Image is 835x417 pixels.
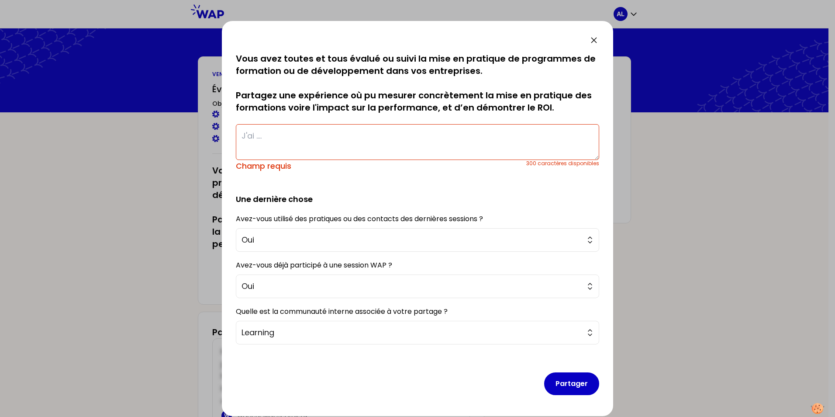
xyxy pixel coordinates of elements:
span: Learning [242,327,581,339]
label: Avez-vous déjà participé à une session WAP ? [236,260,392,270]
label: Quelle est la communauté interne associée à votre partage ? [236,306,448,316]
div: Champ requis [236,160,526,172]
span: Oui [242,234,581,246]
div: 300 caractères disponibles [526,160,599,172]
span: Oui [242,280,581,292]
button: Partager [544,372,599,395]
p: Vous avez toutes et tous évalué ou suivi la mise en pratique de programmes de formation ou de dév... [236,52,599,114]
button: Oui [236,275,599,298]
h2: Une dernière chose [236,179,599,205]
label: Avez-vous utilisé des pratiques ou des contacts des dernières sessions ? [236,214,483,224]
button: Learning [236,321,599,344]
button: Oui [236,228,599,252]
